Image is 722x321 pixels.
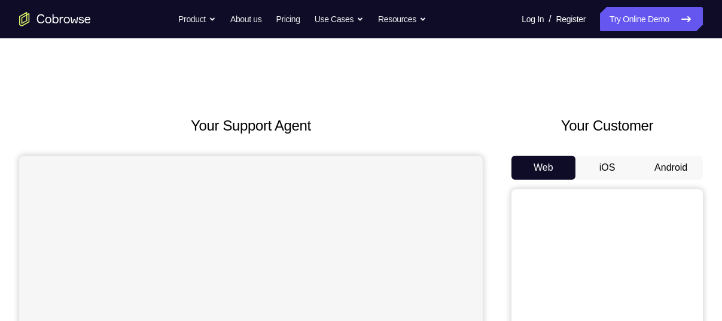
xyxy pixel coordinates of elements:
[19,115,483,137] h2: Your Support Agent
[522,7,544,31] a: Log In
[276,7,300,31] a: Pricing
[600,7,703,31] a: Try Online Demo
[556,7,586,31] a: Register
[378,7,427,31] button: Resources
[639,156,703,180] button: Android
[511,156,575,180] button: Web
[511,115,703,137] h2: Your Customer
[575,156,639,180] button: iOS
[19,12,91,26] a: Go to the home page
[315,7,364,31] button: Use Cases
[549,12,551,26] span: /
[178,7,216,31] button: Product
[230,7,261,31] a: About us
